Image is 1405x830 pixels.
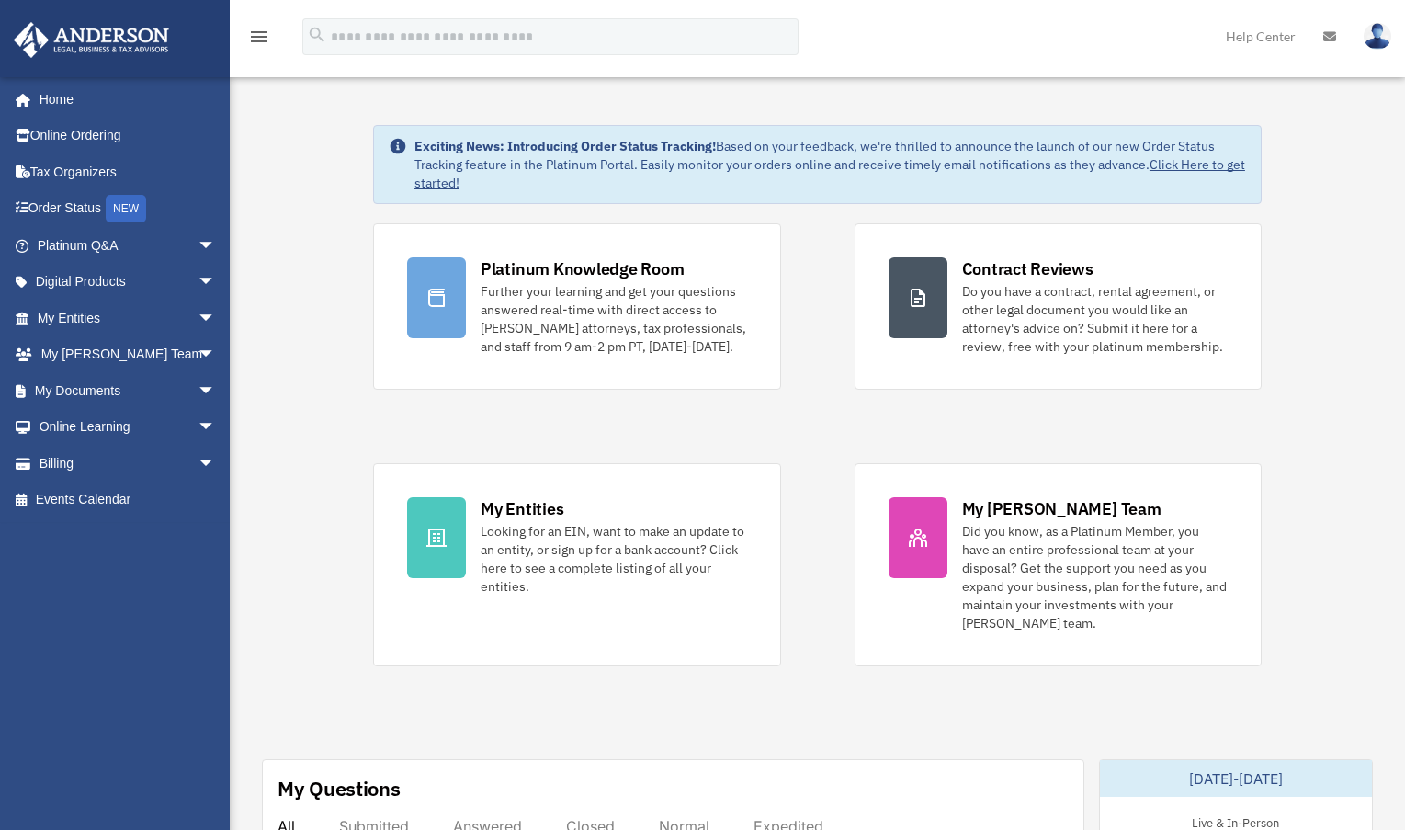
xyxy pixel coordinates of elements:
a: Platinum Knowledge Room Further your learning and get your questions answered real-time with dire... [373,223,781,390]
span: arrow_drop_down [198,445,234,483]
a: Home [13,81,234,118]
div: [DATE]-[DATE] [1100,760,1372,797]
a: Order StatusNEW [13,190,244,228]
div: Contract Reviews [962,257,1093,280]
span: arrow_drop_down [198,336,234,374]
a: Online Ordering [13,118,244,154]
div: Did you know, as a Platinum Member, you have an entire professional team at your disposal? Get th... [962,522,1229,632]
i: menu [248,26,270,48]
a: Online Learningarrow_drop_down [13,409,244,446]
strong: Exciting News: Introducing Order Status Tracking! [414,138,716,154]
a: My [PERSON_NAME] Teamarrow_drop_down [13,336,244,373]
div: Looking for an EIN, want to make an update to an entity, or sign up for a bank account? Click her... [481,522,747,596]
a: My Entities Looking for an EIN, want to make an update to an entity, or sign up for a bank accoun... [373,463,781,666]
a: My [PERSON_NAME] Team Did you know, as a Platinum Member, you have an entire professional team at... [855,463,1263,666]
a: Click Here to get started! [414,156,1245,191]
a: Billingarrow_drop_down [13,445,244,482]
div: Based on your feedback, we're thrilled to announce the launch of our new Order Status Tracking fe... [414,137,1246,192]
a: My Entitiesarrow_drop_down [13,300,244,336]
span: arrow_drop_down [198,409,234,447]
i: search [307,25,327,45]
div: Do you have a contract, rental agreement, or other legal document you would like an attorney's ad... [962,282,1229,356]
a: Platinum Q&Aarrow_drop_down [13,227,244,264]
div: Platinum Knowledge Room [481,257,685,280]
div: NEW [106,195,146,222]
span: arrow_drop_down [198,227,234,265]
img: User Pic [1364,23,1391,50]
div: My Questions [278,775,401,802]
span: arrow_drop_down [198,372,234,410]
span: arrow_drop_down [198,300,234,337]
div: My Entities [481,497,563,520]
a: My Documentsarrow_drop_down [13,372,244,409]
a: Contract Reviews Do you have a contract, rental agreement, or other legal document you would like... [855,223,1263,390]
div: My [PERSON_NAME] Team [962,497,1161,520]
a: menu [248,32,270,48]
img: Anderson Advisors Platinum Portal [8,22,175,58]
a: Digital Productsarrow_drop_down [13,264,244,301]
a: Tax Organizers [13,153,244,190]
span: arrow_drop_down [198,264,234,301]
div: Further your learning and get your questions answered real-time with direct access to [PERSON_NAM... [481,282,747,356]
a: Events Calendar [13,482,244,518]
